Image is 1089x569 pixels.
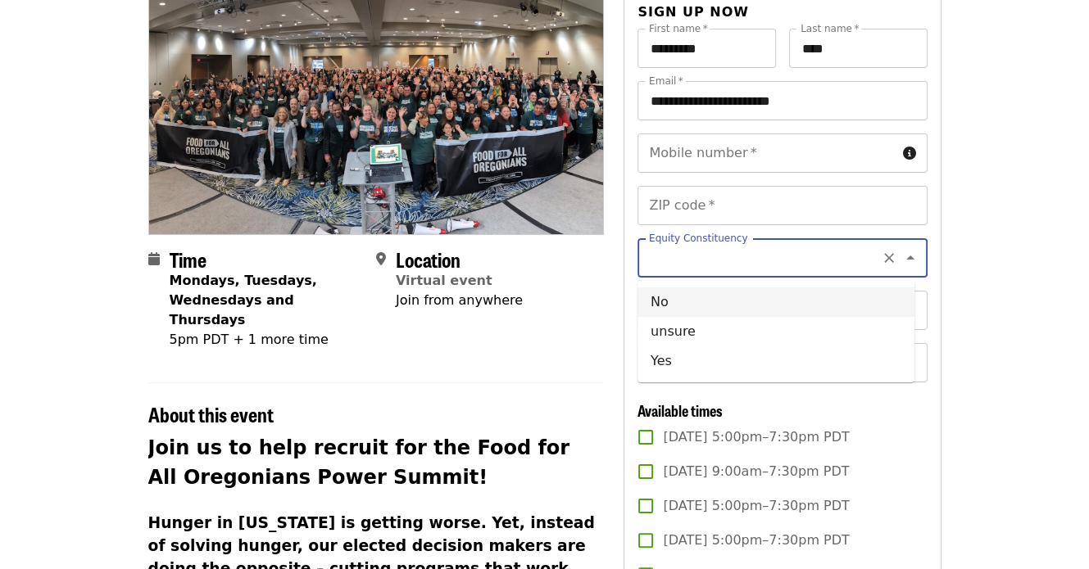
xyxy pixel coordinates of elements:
span: Join from anywhere [396,292,523,308]
label: First name [649,24,708,34]
input: Last name [789,29,928,68]
h2: Join us to help recruit for the Food for All Oregonians Power Summit! [148,433,605,492]
span: Location [396,245,461,273]
button: Clear [878,246,901,269]
strong: Mondays, Tuesdays, Wednesdays and Thursdays [170,273,317,327]
span: About this event [148,400,274,428]
label: Email [649,76,683,86]
i: calendar icon [148,251,160,267]
input: Email [638,81,927,120]
i: map-marker-alt icon [376,251,386,267]
span: Sign up now [638,4,749,20]
input: Mobile number [638,133,896,173]
li: unsure [638,317,914,346]
label: Last name [801,24,859,34]
div: 5pm PDT + 1 more time [170,330,363,350]
li: No [638,287,914,317]
span: [DATE] 5:00pm–7:30pm PDT [663,496,849,516]
i: circle-info icon [903,146,916,161]
label: Equity Constituency [649,233,747,243]
span: [DATE] 5:00pm–7:30pm PDT [663,427,849,447]
span: Time [170,245,206,273]
input: First name [638,29,776,68]
a: Virtual event [396,273,492,288]
span: [DATE] 5:00pm–7:30pm PDT [663,531,849,550]
button: Close [899,246,922,269]
span: Available times [638,400,723,421]
input: ZIP code [638,186,927,225]
span: [DATE] 9:00am–7:30pm PDT [663,462,849,481]
li: Yes [638,346,914,376]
